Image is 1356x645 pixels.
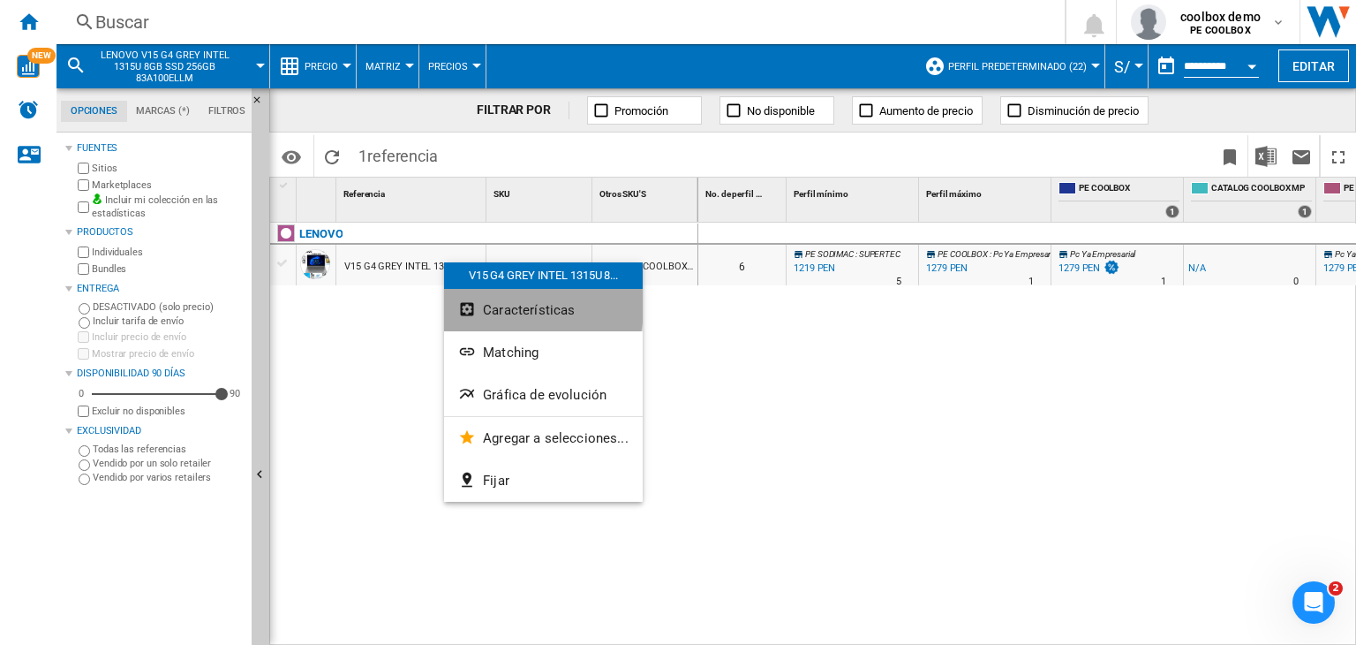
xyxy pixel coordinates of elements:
[1292,581,1335,624] iframe: Intercom live chat
[444,459,643,502] button: Fijar...
[483,345,539,360] span: Matching
[444,374,643,416] button: Gráfica de evolución
[444,331,643,374] button: Matching
[483,387,606,403] span: Gráfica de evolución
[444,262,643,289] div: V15 G4 GREY INTEL 1315U 8...
[444,417,643,459] button: Agregar a selecciones...
[483,302,575,318] span: Características
[483,430,629,446] span: Agregar a selecciones...
[483,473,509,489] span: Fijar
[444,289,643,331] button: Características
[1329,581,1343,596] span: 2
